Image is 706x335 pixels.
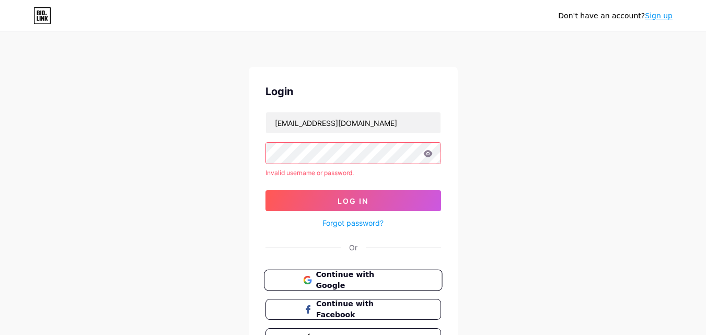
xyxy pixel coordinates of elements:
[316,298,402,320] span: Continue with Facebook
[316,269,403,292] span: Continue with Google
[265,299,441,320] button: Continue with Facebook
[265,270,441,291] a: Continue with Google
[558,10,673,21] div: Don't have an account?
[266,112,441,133] input: Username
[265,168,441,178] div: Invalid username or password.
[338,197,368,205] span: Log In
[349,242,357,253] div: Or
[322,217,384,228] a: Forgot password?
[265,84,441,99] div: Login
[645,11,673,20] a: Sign up
[264,270,442,291] button: Continue with Google
[265,190,441,211] button: Log In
